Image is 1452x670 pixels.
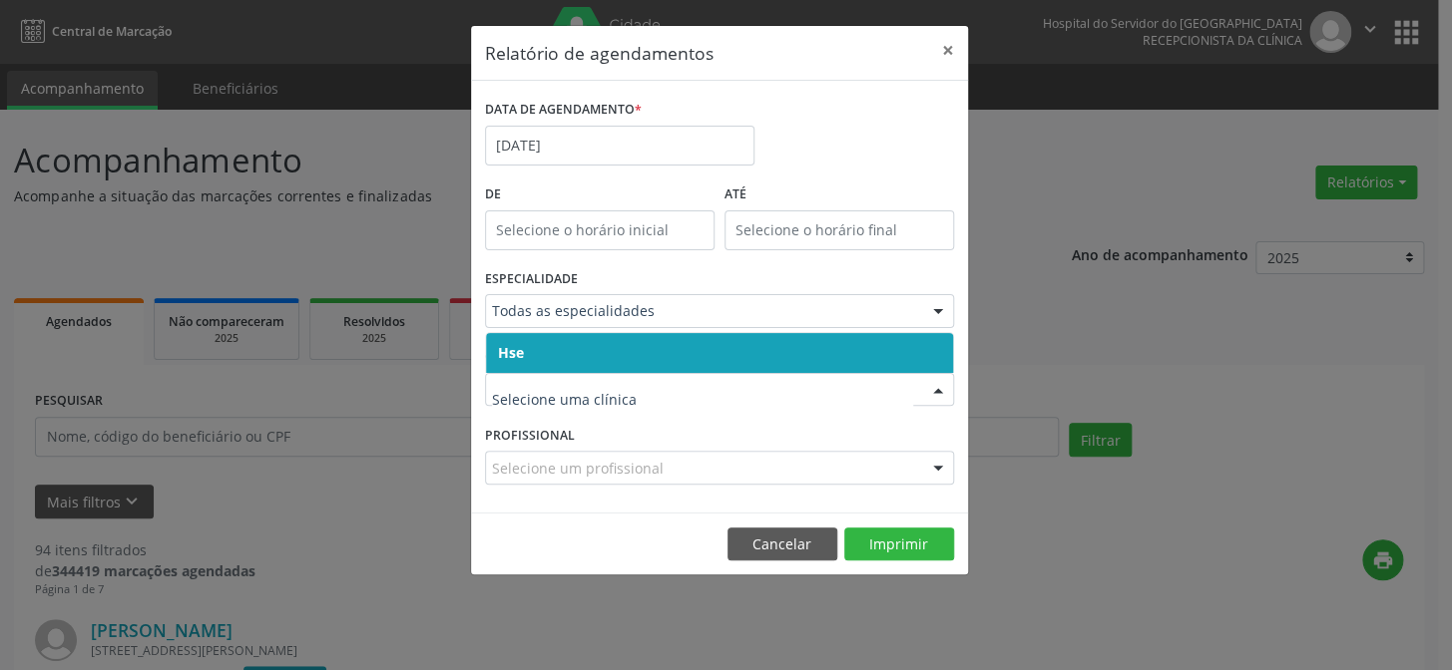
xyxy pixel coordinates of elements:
[485,40,714,66] h5: Relatório de agendamentos
[492,301,913,321] span: Todas as especialidades
[485,210,715,250] input: Selecione o horário inicial
[725,179,954,210] label: ATÉ
[492,380,913,420] input: Selecione uma clínica
[498,343,524,362] span: Hse
[485,264,578,295] label: ESPECIALIDADE
[485,126,754,166] input: Selecione uma data ou intervalo
[485,95,642,126] label: DATA DE AGENDAMENTO
[928,26,968,75] button: Close
[844,527,954,561] button: Imprimir
[725,210,954,250] input: Selecione o horário final
[485,179,715,210] label: De
[727,527,837,561] button: Cancelar
[492,458,664,479] span: Selecione um profissional
[485,420,575,451] label: PROFISSIONAL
